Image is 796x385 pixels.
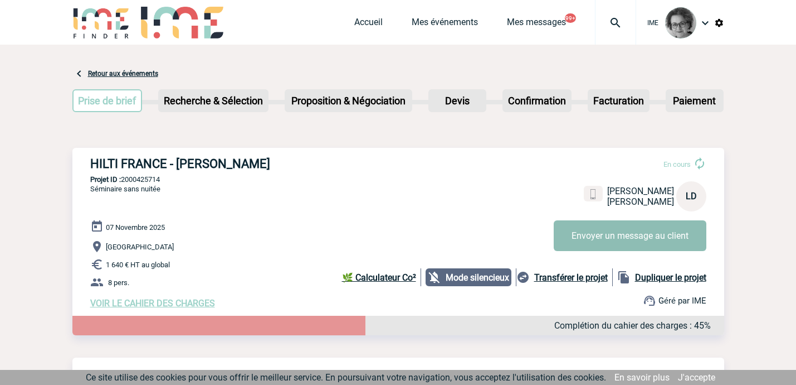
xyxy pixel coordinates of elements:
[647,19,658,27] span: IME
[106,243,174,251] span: [GEOGRAPHIC_DATA]
[72,7,130,38] img: IME-Finder
[72,175,724,184] p: 2000425714
[106,223,165,232] span: 07 Novembre 2025
[507,17,566,32] a: Mes messages
[614,372,670,383] a: En savoir plus
[565,13,576,23] button: 99+
[635,272,706,283] b: Dupliquer le projet
[74,90,141,111] p: Prise de brief
[106,261,170,269] span: 1 640 € HT au global
[658,296,706,306] span: Géré par IME
[90,157,424,171] h3: HILTI FRANCE - [PERSON_NAME]
[429,90,485,111] p: Devis
[354,17,383,32] a: Accueil
[678,372,715,383] a: J'accepte
[663,160,691,169] span: En cours
[667,90,722,111] p: Paiement
[90,185,160,193] span: Séminaire sans nuitée
[86,372,606,383] span: Ce site utilise des cookies pour vous offrir le meilleur service. En poursuivant votre navigation...
[504,90,570,111] p: Confirmation
[342,268,421,286] a: 🌿 Calculateur Co²
[607,186,674,196] span: [PERSON_NAME]
[412,17,478,32] a: Mes événements
[643,294,656,307] img: support.png
[90,298,215,309] a: VOIR LE CAHIER DES CHARGES
[88,70,158,78] a: Retour aux événements
[665,7,696,38] img: 101028-0.jpg
[617,271,631,284] img: file_copy-black-24dp.png
[159,90,267,111] p: Recherche & Sélection
[554,220,706,251] button: Envoyer un message au client
[342,272,416,283] b: 🌿 Calculateur Co²
[534,272,608,283] b: Transférer le projet
[607,196,674,207] span: [PERSON_NAME]
[589,90,648,111] p: Facturation
[426,268,516,286] div: Notifications désactivées
[588,189,598,199] img: portable.png
[686,191,697,201] span: LD
[108,278,129,287] span: 8 pers.
[90,175,121,184] b: Projet ID :
[286,90,411,111] p: Proposition & Négociation
[446,272,509,283] b: Mode silencieux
